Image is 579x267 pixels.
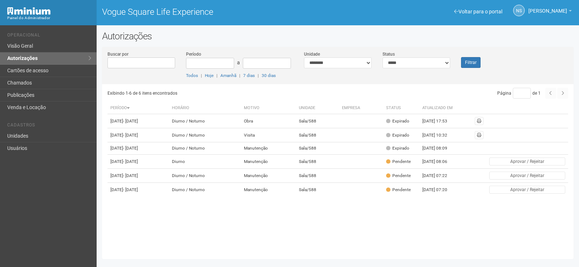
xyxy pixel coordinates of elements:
div: Expirado [386,132,409,138]
td: [DATE] [107,183,169,197]
span: | [258,73,259,78]
th: Status [383,102,419,114]
span: - [DATE] [123,119,138,124]
a: Amanhã [220,73,236,78]
a: 30 dias [262,73,276,78]
td: Diurno / Noturno [169,169,241,183]
label: Buscar por [107,51,128,57]
td: Diurno [169,155,241,169]
span: - [DATE] [123,173,138,178]
div: Painel do Administrador [7,15,91,21]
td: Sala/588 [296,142,339,155]
td: Manutenção [241,169,296,183]
label: Unidade [304,51,320,57]
td: Visita [241,128,296,142]
a: [PERSON_NAME] [528,9,572,15]
td: Diurno / Noturno [169,183,241,197]
td: [DATE] 08:09 [419,142,459,155]
td: [DATE] 08:06 [419,155,459,169]
td: Manutenção [241,142,296,155]
h2: Autorizações [102,31,574,42]
span: - [DATE] [123,146,138,151]
div: Pendente [386,173,411,179]
th: Motivo [241,102,296,114]
h1: Vogue Square Life Experience [102,7,333,17]
span: Página de 1 [497,91,541,96]
div: Expirado [386,118,409,124]
td: Obra [241,114,296,128]
div: Exibindo 1-6 de 6 itens encontrados [107,88,335,99]
span: | [239,73,240,78]
td: [DATE] [107,142,169,155]
span: - [DATE] [123,159,138,164]
span: | [201,73,202,78]
a: Voltar para o portal [454,9,502,14]
td: [DATE] 10:32 [419,128,459,142]
td: Diurno / Noturno [169,128,241,142]
li: Operacional [7,33,91,40]
span: a [237,60,240,65]
label: Período [186,51,201,57]
td: [DATE] 07:20 [419,183,459,197]
td: [DATE] [107,155,169,169]
td: Sala/588 [296,155,339,169]
button: Aprovar / Rejeitar [489,186,565,194]
td: Sala/588 [296,183,339,197]
button: Aprovar / Rejeitar [489,172,565,180]
span: | [216,73,217,78]
th: Unidade [296,102,339,114]
td: Sala/588 [296,128,339,142]
td: Diurno / Noturno [169,114,241,128]
div: Pendente [386,159,411,165]
th: Período [107,102,169,114]
td: Manutenção [241,155,296,169]
th: Empresa [339,102,383,114]
th: Atualizado em [419,102,459,114]
a: 7 dias [243,73,255,78]
button: Aprovar / Rejeitar [489,158,565,165]
td: Sala/588 [296,169,339,183]
span: - [DATE] [123,187,138,192]
a: NS [513,5,525,16]
label: Status [383,51,395,57]
td: [DATE] 07:22 [419,169,459,183]
li: Cadastros [7,122,91,130]
div: Expirado [386,145,409,151]
span: - [DATE] [123,133,138,138]
td: [DATE] 17:53 [419,114,459,128]
td: [DATE] [107,114,169,128]
td: Sala/588 [296,114,339,128]
td: [DATE] [107,128,169,142]
td: Manutenção [241,183,296,197]
button: Filtrar [461,57,481,68]
img: Minium [7,7,51,15]
a: Todos [186,73,198,78]
a: Hoje [205,73,214,78]
div: Pendente [386,187,411,193]
td: Diurno / Noturno [169,142,241,155]
span: Nicolle Silva [528,1,567,14]
td: [DATE] [107,169,169,183]
th: Horário [169,102,241,114]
